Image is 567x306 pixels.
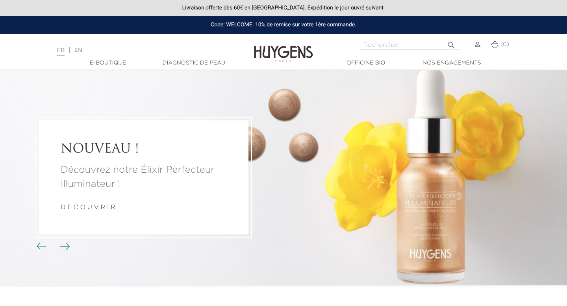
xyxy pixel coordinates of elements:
[154,59,233,67] a: Diagnostic de peau
[412,59,491,67] a: Nos engagements
[74,48,82,53] a: EN
[447,38,456,48] i: 
[61,142,227,157] a: NOUVEAU !
[69,59,147,67] a: E-Boutique
[53,46,230,55] div: |
[359,40,459,50] input: Rechercher
[57,48,65,56] a: FR
[39,241,65,253] div: Boutons du carrousel
[326,59,405,67] a: Officine Bio
[61,205,115,211] a: d é c o u v r i r
[444,37,458,48] button: 
[254,33,313,63] img: Huygens
[61,163,227,192] a: Découvrez notre Élixir Perfecteur Illuminateur !
[500,42,509,47] span: (0)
